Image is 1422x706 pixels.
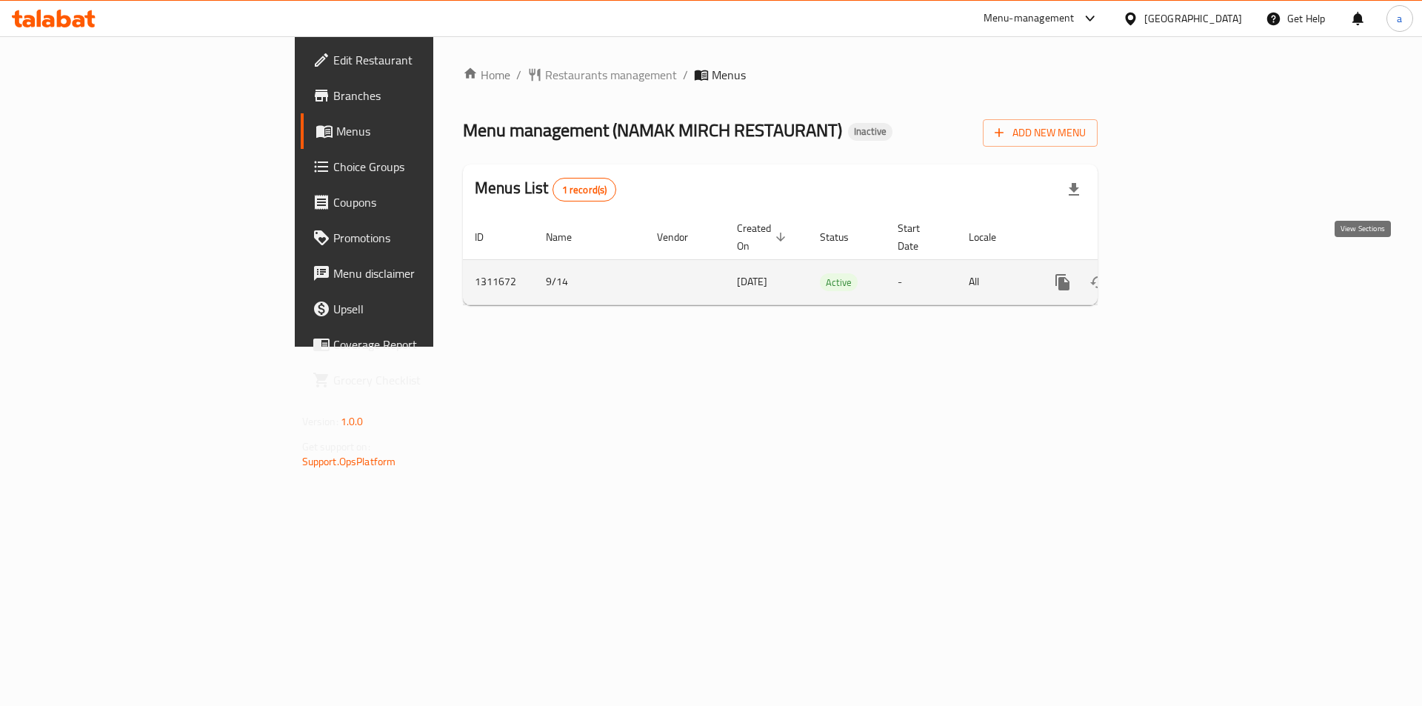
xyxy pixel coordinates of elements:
[898,219,939,255] span: Start Date
[527,66,677,84] a: Restaurants management
[737,272,767,291] span: [DATE]
[820,274,858,291] span: Active
[301,291,533,327] a: Upsell
[983,119,1098,147] button: Add New Menu
[1397,10,1402,27] span: a
[336,122,521,140] span: Menus
[463,66,1098,84] nav: breadcrumb
[333,51,521,69] span: Edit Restaurant
[820,228,868,246] span: Status
[333,87,521,104] span: Branches
[302,412,338,431] span: Version:
[969,228,1015,246] span: Locale
[333,193,521,211] span: Coupons
[301,113,533,149] a: Menus
[957,259,1033,304] td: All
[333,300,521,318] span: Upsell
[534,259,645,304] td: 9/14
[301,184,533,220] a: Coupons
[333,371,521,389] span: Grocery Checklist
[333,229,521,247] span: Promotions
[333,264,521,282] span: Menu disclaimer
[1033,215,1199,260] th: Actions
[820,273,858,291] div: Active
[301,362,533,398] a: Grocery Checklist
[301,42,533,78] a: Edit Restaurant
[463,215,1199,305] table: enhanced table
[301,220,533,256] a: Promotions
[463,113,842,147] span: Menu management ( NAMAK MIRCH RESTAURANT )
[546,228,591,246] span: Name
[683,66,688,84] li: /
[333,158,521,176] span: Choice Groups
[301,327,533,362] a: Coverage Report
[553,183,616,197] span: 1 record(s)
[712,66,746,84] span: Menus
[475,177,616,202] h2: Menus List
[301,78,533,113] a: Branches
[984,10,1075,27] div: Menu-management
[657,228,707,246] span: Vendor
[886,259,957,304] td: -
[1056,172,1092,207] div: Export file
[475,228,503,246] span: ID
[333,336,521,353] span: Coverage Report
[737,219,790,255] span: Created On
[301,149,533,184] a: Choice Groups
[553,178,617,202] div: Total records count
[302,452,396,471] a: Support.OpsPlatform
[545,66,677,84] span: Restaurants management
[301,256,533,291] a: Menu disclaimer
[848,125,892,138] span: Inactive
[1045,264,1081,300] button: more
[1081,264,1116,300] button: Change Status
[995,124,1086,142] span: Add New Menu
[848,123,892,141] div: Inactive
[302,437,370,456] span: Get support on:
[1144,10,1242,27] div: [GEOGRAPHIC_DATA]
[341,412,364,431] span: 1.0.0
